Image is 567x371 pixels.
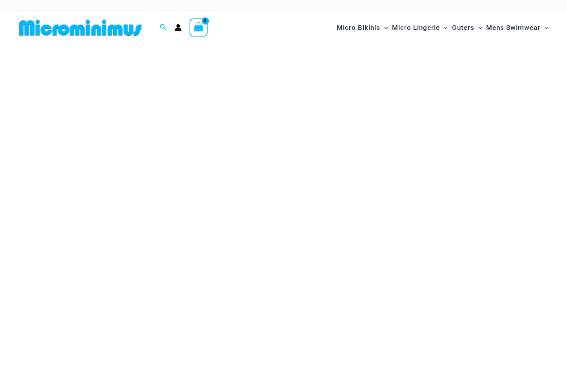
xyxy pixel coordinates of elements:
a: Micro BikinisMenu ToggleMenu Toggle [335,16,390,40]
span: Micro Bikinis [337,18,380,38]
nav: Site Navigation [334,15,551,41]
a: Account icon link [175,24,182,31]
a: Micro LingerieMenu ToggleMenu Toggle [390,16,450,40]
span: Menu Toggle [380,18,388,38]
span: Outers [452,18,474,38]
a: Mens SwimwearMenu ToggleMenu Toggle [484,16,550,40]
span: Menu Toggle [540,18,548,38]
span: Menu Toggle [440,18,448,38]
span: Mens Swimwear [486,18,540,38]
a: Search icon link [160,23,167,33]
span: Micro Lingerie [392,18,440,38]
img: MM SHOP LOGO FLAT [16,19,145,37]
a: OutersMenu ToggleMenu Toggle [450,16,484,40]
a: View Shopping Cart, empty [190,18,208,37]
span: Menu Toggle [474,18,482,38]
